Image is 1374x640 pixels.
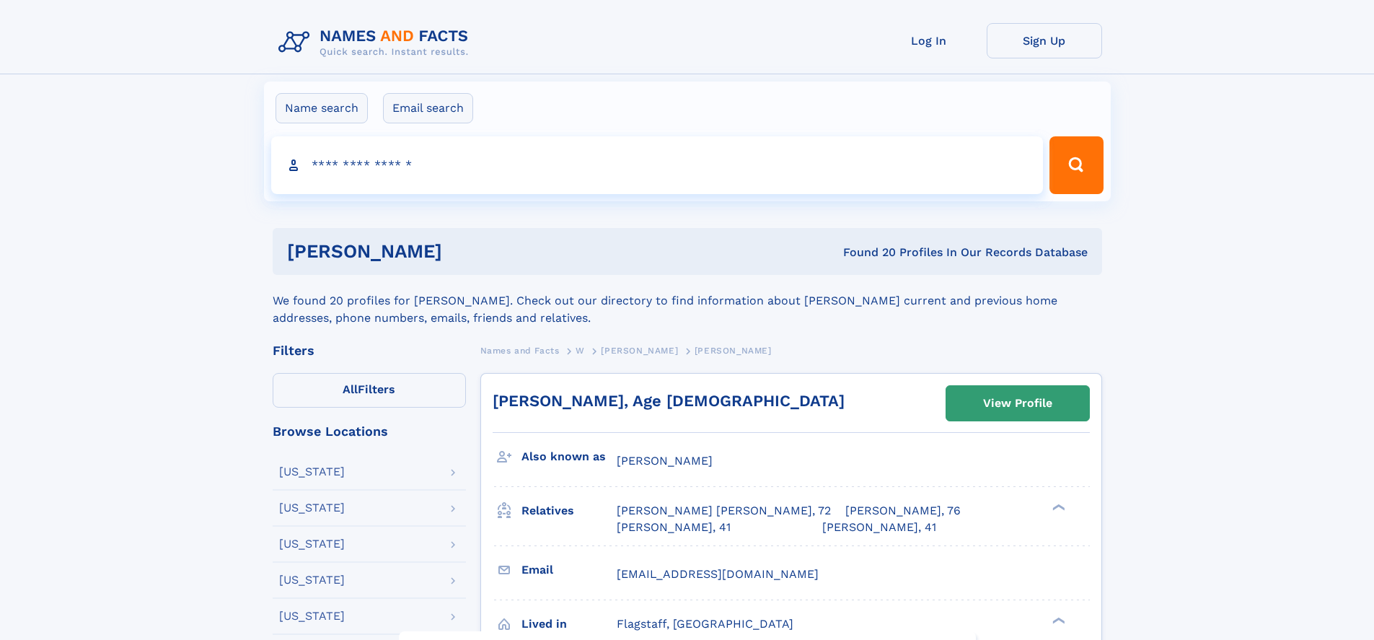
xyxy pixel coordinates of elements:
[521,612,617,636] h3: Lived in
[601,346,678,356] span: [PERSON_NAME]
[617,454,713,468] span: [PERSON_NAME]
[279,538,345,550] div: [US_STATE]
[871,23,987,58] a: Log In
[1049,503,1066,512] div: ❯
[1049,615,1066,625] div: ❯
[987,23,1102,58] a: Sign Up
[617,567,819,581] span: [EMAIL_ADDRESS][DOMAIN_NAME]
[822,520,936,535] a: [PERSON_NAME], 41
[279,610,345,622] div: [US_STATE]
[273,425,466,438] div: Browse Locations
[521,444,617,469] h3: Also known as
[493,392,845,410] a: [PERSON_NAME], Age [DEMOGRAPHIC_DATA]
[271,136,1044,194] input: search input
[273,275,1102,327] div: We found 20 profiles for [PERSON_NAME]. Check out our directory to find information about [PERSON...
[383,93,473,123] label: Email search
[279,502,345,514] div: [US_STATE]
[983,387,1052,420] div: View Profile
[343,382,358,396] span: All
[279,574,345,586] div: [US_STATE]
[279,466,345,478] div: [US_STATE]
[643,245,1088,260] div: Found 20 Profiles In Our Records Database
[695,346,772,356] span: [PERSON_NAME]
[273,373,466,408] label: Filters
[601,341,678,359] a: [PERSON_NAME]
[273,344,466,357] div: Filters
[1049,136,1103,194] button: Search Button
[521,499,617,523] h3: Relatives
[576,341,585,359] a: W
[617,617,793,631] span: Flagstaff, [GEOGRAPHIC_DATA]
[946,386,1089,421] a: View Profile
[521,558,617,582] h3: Email
[273,23,480,62] img: Logo Names and Facts
[287,242,643,260] h1: [PERSON_NAME]
[576,346,585,356] span: W
[617,520,731,535] a: [PERSON_NAME], 41
[480,341,560,359] a: Names and Facts
[276,93,368,123] label: Name search
[617,503,831,519] a: [PERSON_NAME] [PERSON_NAME], 72
[845,503,961,519] a: [PERSON_NAME], 76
